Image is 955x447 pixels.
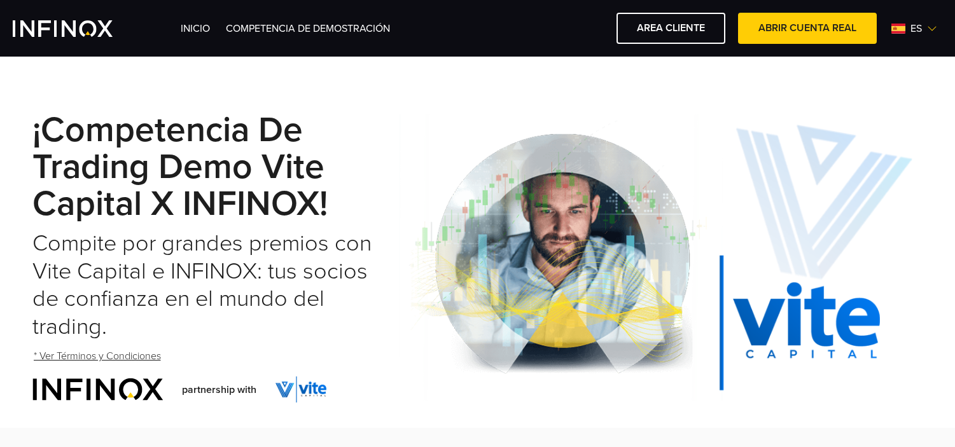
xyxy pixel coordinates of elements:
[13,20,143,37] a: INFINOX Vite
[738,13,877,44] a: ABRIR CUENTA REAL
[905,21,927,36] span: es
[617,13,725,44] a: AREA CLIENTE
[181,22,210,35] a: INICIO
[32,109,328,225] strong: ¡Competencia de Trading Demo Vite Capital x INFINOX!
[32,230,399,341] h2: Compite por grandes premios con Vite Capital e INFINOX: tus socios de confianza en el mundo del t...
[32,341,162,372] a: * Ver Términos y Condiciones
[226,22,390,35] a: Competencia de Demostración
[182,382,256,397] span: partnership with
